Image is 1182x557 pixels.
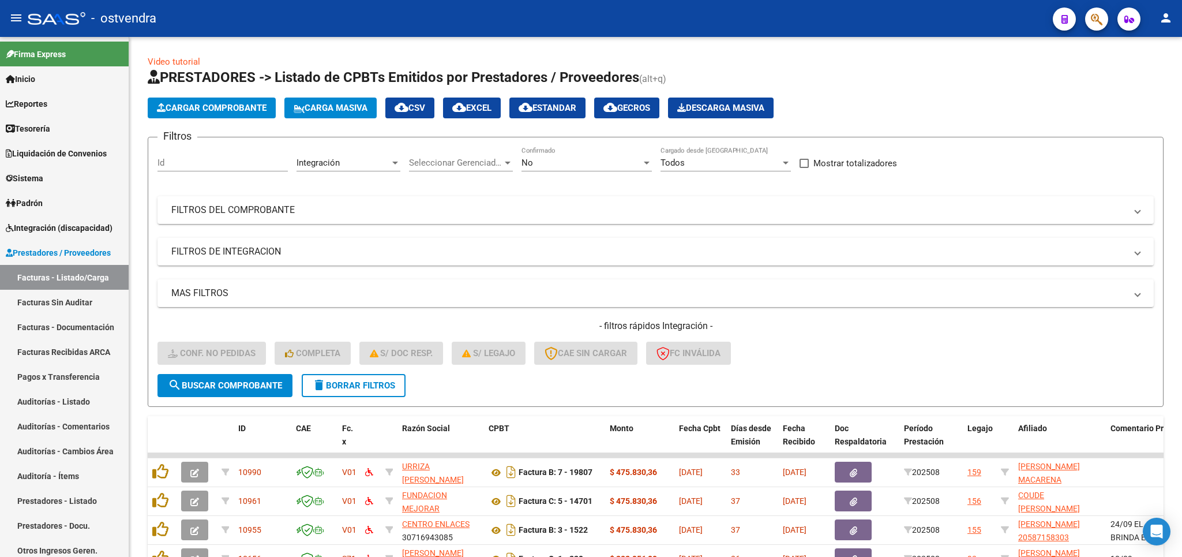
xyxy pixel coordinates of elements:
h3: Filtros [157,128,197,144]
span: [DATE] [783,468,806,477]
button: Completa [275,342,351,365]
mat-panel-title: MAS FILTROS [171,287,1126,300]
span: Inicio [6,73,35,85]
span: CAE SIN CARGAR [545,348,627,358]
mat-expansion-panel-header: FILTROS DEL COMPROBANTE [157,196,1154,224]
span: Buscar Comprobante [168,380,282,391]
span: S/ legajo [462,348,515,358]
button: FC Inválida [646,342,731,365]
strong: Factura C: 5 - 14701 [519,497,592,506]
span: Descarga Masiva [677,103,764,113]
span: Integración [297,158,340,168]
span: Integración (discapacidad) [6,222,112,234]
span: [DATE] [679,468,703,477]
span: (alt+q) [639,73,666,84]
strong: $ 475.830,36 [610,468,657,477]
span: PRESTADORES -> Listado de CPBTs Emitidos por Prestadores / Proveedores [148,69,639,85]
button: Buscar Comprobante [157,374,292,397]
button: Borrar Filtros [302,374,406,397]
div: 27235676090 [402,460,479,484]
span: Cargar Comprobante [157,103,267,113]
mat-icon: cloud_download [452,100,466,114]
span: CENTRO ENLACES [402,519,470,529]
button: Estandar [509,98,586,118]
mat-expansion-panel-header: FILTROS DE INTEGRACION [157,238,1154,266]
datatable-header-cell: Razón Social [397,416,484,467]
span: Seleccionar Gerenciador [409,158,502,168]
span: Estandar [519,103,576,113]
datatable-header-cell: Días desde Emisión [726,416,778,467]
span: Padrón [6,197,43,210]
span: Tesorería [6,122,50,135]
span: Conf. no pedidas [168,348,256,358]
mat-expansion-panel-header: MAS FILTROS [157,279,1154,307]
datatable-header-cell: Fecha Cpbt [674,416,726,467]
button: CAE SIN CARGAR [534,342,637,365]
span: URRIZA [PERSON_NAME] [402,462,464,484]
strong: $ 475.830,36 [610,525,657,534]
span: S/ Doc Resp. [370,348,433,358]
mat-panel-title: FILTROS DEL COMPROBANTE [171,204,1126,216]
datatable-header-cell: Afiliado [1014,416,1106,467]
span: 202508 [904,496,940,506]
div: 159 [967,466,981,479]
span: [DATE] [679,496,703,506]
span: CSV [395,103,425,113]
a: Video tutorial [148,57,200,67]
button: Cargar Comprobante [148,98,276,118]
span: Liquidación de Convenios [6,147,107,160]
span: Período Prestación [904,424,944,446]
span: Completa [285,348,340,358]
span: Días desde Emisión [731,424,771,446]
span: Legajo [967,424,993,433]
button: Descarga Masiva [668,98,774,118]
button: S/ Doc Resp. [359,342,444,365]
button: Carga Masiva [284,98,377,118]
span: 33 [731,468,740,477]
div: 155 [967,524,981,537]
div: 156 [967,495,981,508]
mat-icon: cloud_download [519,100,532,114]
span: 10961 [238,496,261,506]
mat-icon: search [168,378,182,392]
span: - ostvendra [91,6,156,31]
button: Gecros [594,98,659,118]
datatable-header-cell: Legajo [963,416,996,467]
app-download-masive: Descarga masiva de comprobantes (adjuntos) [668,98,774,118]
datatable-header-cell: ID [234,416,291,467]
span: 202508 [904,525,940,534]
span: Carga Masiva [294,103,367,113]
span: 37 [731,496,740,506]
span: Gecros [603,103,650,113]
mat-icon: cloud_download [603,100,617,114]
span: Fecha Recibido [783,424,815,446]
span: Prestadores / Proveedores [6,246,111,259]
i: Descargar documento [504,492,519,510]
i: Descargar documento [504,463,519,481]
button: Conf. no pedidas [157,342,266,365]
span: Firma Express [6,48,66,61]
button: EXCEL [443,98,501,118]
strong: Factura B: 3 - 1522 [519,526,588,535]
span: EXCEL [452,103,491,113]
span: V01 [342,525,357,534]
span: FC Inválida [656,348,721,358]
datatable-header-cell: Monto [605,416,674,467]
span: [PERSON_NAME] 20587158303 [1018,519,1080,542]
h4: - filtros rápidos Integración - [157,320,1154,332]
datatable-header-cell: Doc Respaldatoria [830,416,899,467]
datatable-header-cell: CAE [291,416,337,467]
span: Todos [661,158,685,168]
mat-panel-title: FILTROS DE INTEGRACION [171,245,1126,258]
span: V01 [342,468,357,477]
datatable-header-cell: Fecha Recibido [778,416,830,467]
i: Descargar documento [504,521,519,539]
span: Fecha Cpbt [679,424,721,433]
span: [PERSON_NAME] MACARENA 27561161394 [1018,462,1080,498]
strong: $ 475.830,36 [610,496,657,506]
span: Reportes [6,98,47,110]
span: No [521,158,533,168]
span: COUDE [PERSON_NAME] 20570931696 [1018,491,1080,526]
span: Afiliado [1018,424,1047,433]
span: CAE [296,424,311,433]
